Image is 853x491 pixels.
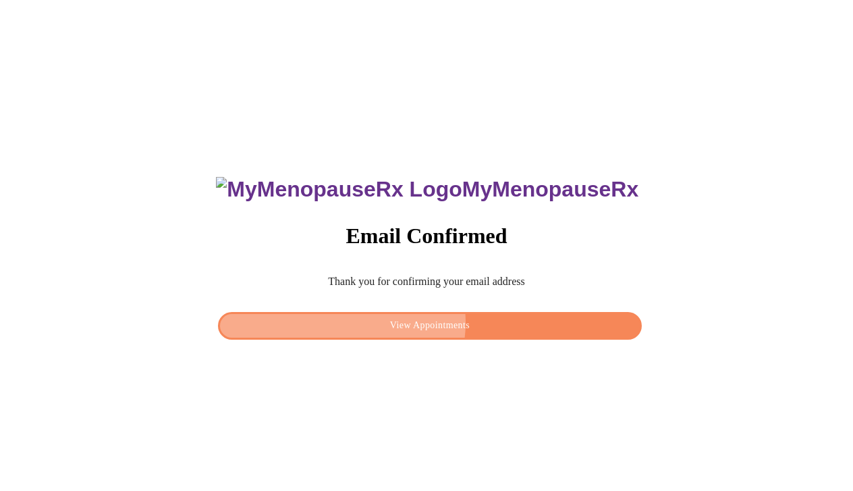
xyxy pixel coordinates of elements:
img: MyMenopauseRx Logo [216,177,462,202]
h3: Email Confirmed [215,224,638,249]
p: Thank you for confirming your email address [215,276,638,288]
h3: MyMenopauseRx [216,177,638,202]
a: View Appointments [215,315,645,327]
span: View Appointments [233,317,626,334]
button: View Appointments [218,312,642,340]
